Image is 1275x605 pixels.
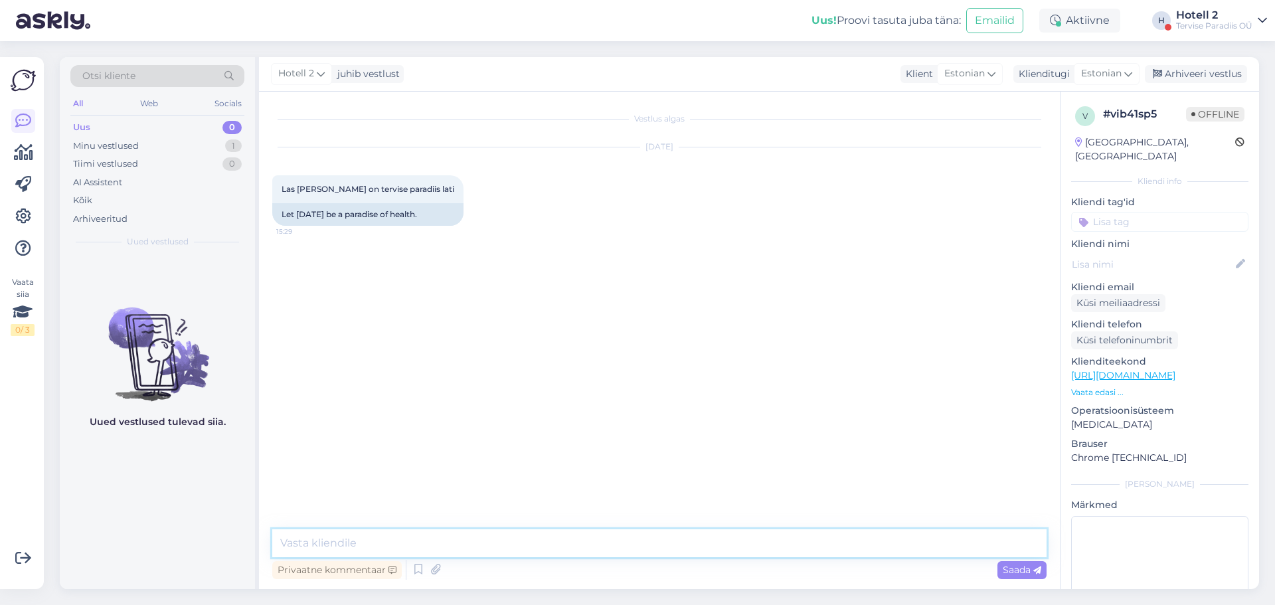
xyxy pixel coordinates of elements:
[82,69,135,83] span: Otsi kliente
[90,415,226,429] p: Uued vestlused tulevad siia.
[1071,451,1248,465] p: Chrome [TECHNICAL_ID]
[1071,369,1175,381] a: [URL][DOMAIN_NAME]
[1075,135,1235,163] div: [GEOGRAPHIC_DATA], [GEOGRAPHIC_DATA]
[1003,564,1041,576] span: Saada
[1071,418,1248,432] p: [MEDICAL_DATA]
[811,14,837,27] b: Uus!
[966,8,1023,33] button: Emailid
[222,121,242,134] div: 0
[73,139,139,153] div: Minu vestlused
[60,284,255,403] img: No chats
[1186,107,1244,122] span: Offline
[1071,355,1248,369] p: Klienditeekond
[944,66,985,81] span: Estonian
[1071,175,1248,187] div: Kliendi info
[272,113,1047,125] div: Vestlus algas
[1103,106,1186,122] div: # vib41sp5
[1176,21,1252,31] div: Tervise Paradiis OÜ
[212,95,244,112] div: Socials
[900,67,933,81] div: Klient
[73,194,92,207] div: Kõik
[272,203,464,226] div: Let [DATE] be a paradise of health.
[222,157,242,171] div: 0
[332,67,400,81] div: juhib vestlust
[1082,111,1088,121] span: v
[11,276,35,336] div: Vaata siia
[1176,10,1267,31] a: Hotell 2Tervise Paradiis OÜ
[278,66,314,81] span: Hotell 2
[1071,437,1248,451] p: Brauser
[73,157,138,171] div: Tiimi vestlused
[1071,294,1165,312] div: Küsi meiliaadressi
[1176,10,1252,21] div: Hotell 2
[1071,387,1248,398] p: Vaata edasi ...
[1145,65,1247,83] div: Arhiveeri vestlus
[137,95,161,112] div: Web
[73,213,127,226] div: Arhiveeritud
[1081,66,1122,81] span: Estonian
[1071,404,1248,418] p: Operatsioonisüsteem
[1039,9,1120,33] div: Aktiivne
[70,95,86,112] div: All
[276,226,326,236] span: 15:29
[1152,11,1171,30] div: H
[1071,317,1248,331] p: Kliendi telefon
[272,561,402,579] div: Privaatne kommentaar
[73,121,90,134] div: Uus
[73,176,122,189] div: AI Assistent
[11,68,36,93] img: Askly Logo
[1013,67,1070,81] div: Klienditugi
[282,184,454,194] span: Las [PERSON_NAME] on tervise paradiis lati
[1071,212,1248,232] input: Lisa tag
[1072,257,1233,272] input: Lisa nimi
[1071,280,1248,294] p: Kliendi email
[225,139,242,153] div: 1
[1071,478,1248,490] div: [PERSON_NAME]
[127,236,189,248] span: Uued vestlused
[1071,195,1248,209] p: Kliendi tag'id
[1071,237,1248,251] p: Kliendi nimi
[11,324,35,336] div: 0 / 3
[1071,498,1248,512] p: Märkmed
[272,141,1047,153] div: [DATE]
[811,13,961,29] div: Proovi tasuta juba täna:
[1071,331,1178,349] div: Küsi telefoninumbrit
